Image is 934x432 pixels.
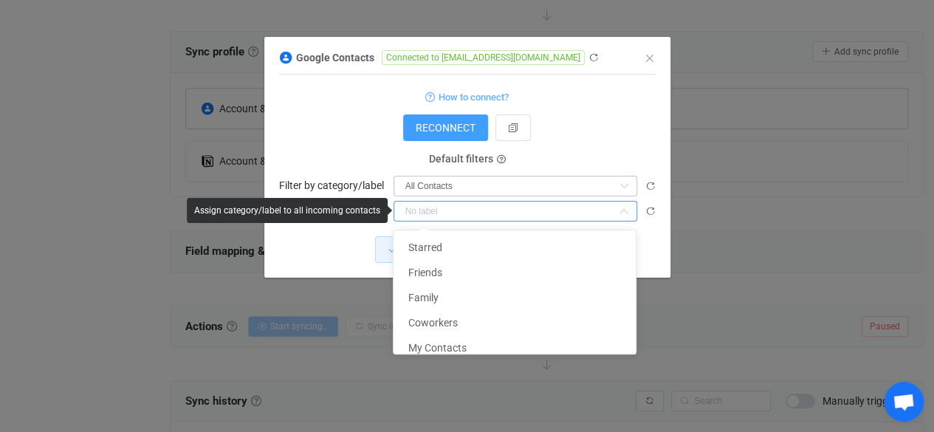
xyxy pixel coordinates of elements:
[296,52,374,64] span: Google Contacts
[408,267,442,278] span: Friends
[408,342,467,354] span: My Contacts
[439,89,509,106] span: How to connect?
[279,175,393,196] label: Filter by category/label
[408,241,442,253] span: Starred
[644,52,656,66] button: Close
[429,154,493,165] span: Default filters
[264,37,670,278] div: dialog
[279,51,292,64] img: google-contacts.png
[884,382,924,422] a: Open chat
[403,114,488,141] button: RECONNECT
[382,50,585,65] span: Connected to [EMAIL_ADDRESS][DOMAIN_NAME]
[408,292,439,304] span: Family
[187,198,388,223] div: Assign category/label to all incoming contacts
[408,317,458,329] span: Coworkers
[394,176,637,196] input: No label
[416,122,475,134] span: RECONNECT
